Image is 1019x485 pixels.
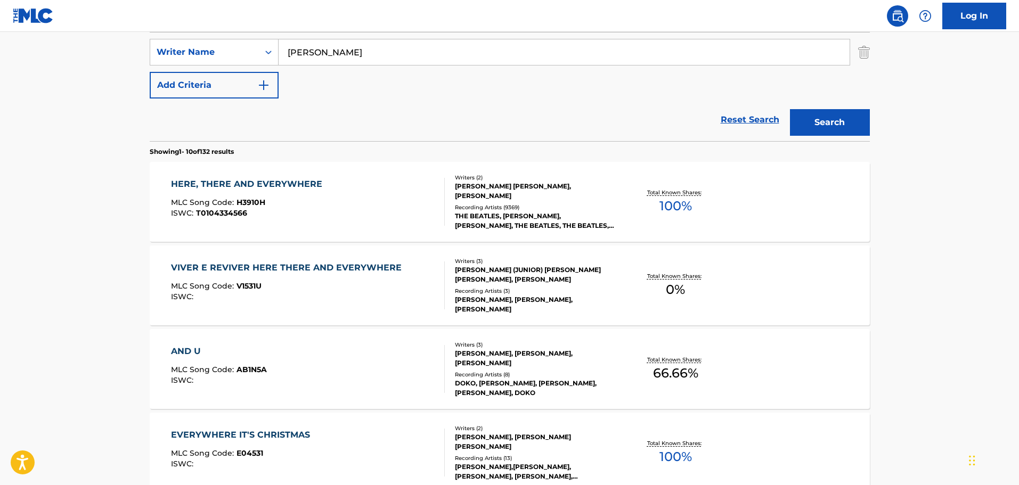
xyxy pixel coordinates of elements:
p: Total Known Shares: [647,188,704,196]
span: E04531 [237,448,263,458]
div: Writer Name [157,46,252,59]
span: 66.66 % [653,364,698,383]
span: MLC Song Code : [171,365,237,374]
span: MLC Song Code : [171,448,237,458]
div: [PERSON_NAME],[PERSON_NAME], [PERSON_NAME], [PERSON_NAME], [PERSON_NAME]|[PERSON_NAME], [PERSON_N... [455,462,616,481]
div: Recording Artists ( 9369 ) [455,203,616,211]
div: Recording Artists ( 8 ) [455,371,616,379]
div: Recording Artists ( 3 ) [455,287,616,295]
iframe: Chat Widget [966,434,1019,485]
div: [PERSON_NAME] [PERSON_NAME], [PERSON_NAME] [455,182,616,201]
div: VIVER E REVIVER HERE THERE AND EVERYWHERE [171,261,407,274]
div: Drag [969,445,975,476]
a: HERE, THERE AND EVERYWHEREMLC Song Code:H3910HISWC:T0104334566Writers (2)[PERSON_NAME] [PERSON_NA... [150,162,870,242]
img: MLC Logo [13,8,54,23]
div: Writers ( 3 ) [455,341,616,349]
img: Delete Criterion [858,39,870,65]
span: ISWC : [171,292,196,301]
img: search [891,10,904,22]
span: H3910H [237,198,265,207]
div: Writers ( 2 ) [455,174,616,182]
span: MLC Song Code : [171,281,237,291]
span: T0104334566 [196,208,247,218]
div: Help [915,5,936,27]
div: [PERSON_NAME], [PERSON_NAME], [PERSON_NAME] [455,295,616,314]
p: Total Known Shares: [647,439,704,447]
a: Log In [942,3,1006,29]
div: HERE, THERE AND EVERYWHERE [171,178,328,191]
div: Writers ( 3 ) [455,257,616,265]
span: 100 % [659,447,692,466]
div: THE BEATLES, [PERSON_NAME], [PERSON_NAME], THE BEATLES, THE BEATLES, THE BEATLES, ROCKABYE BABY! [455,211,616,231]
a: Reset Search [715,108,785,131]
span: ISWC : [171,375,196,385]
p: Total Known Shares: [647,272,704,280]
button: Search [790,109,870,136]
span: MLC Song Code : [171,198,237,207]
a: Public Search [887,5,908,27]
span: ISWC : [171,459,196,468]
div: [PERSON_NAME], [PERSON_NAME], [PERSON_NAME] [455,349,616,368]
img: help [919,10,932,22]
p: Total Known Shares: [647,356,704,364]
div: EVERYWHERE IT'S CHRISTMAS [171,429,315,441]
span: V1531U [237,281,262,291]
span: 100 % [659,196,692,216]
div: Writers ( 2 ) [455,424,616,432]
div: DOKO, [PERSON_NAME], [PERSON_NAME], [PERSON_NAME], DOKO [455,379,616,398]
img: 9d2ae6d4665cec9f34b9.svg [257,79,270,92]
div: [PERSON_NAME] (JUNIOR) [PERSON_NAME] [PERSON_NAME], [PERSON_NAME] [455,265,616,284]
button: Add Criteria [150,72,279,98]
span: 0 % [666,280,685,299]
a: VIVER E REVIVER HERE THERE AND EVERYWHEREMLC Song Code:V1531UISWC:Writers (3)[PERSON_NAME] (JUNIO... [150,245,870,325]
p: Showing 1 - 10 of 132 results [150,147,234,157]
span: AB1N5A [237,365,267,374]
a: AND UMLC Song Code:AB1N5AISWC:Writers (3)[PERSON_NAME], [PERSON_NAME], [PERSON_NAME]Recording Art... [150,329,870,409]
div: AND U [171,345,267,358]
div: [PERSON_NAME], [PERSON_NAME] [PERSON_NAME] [455,432,616,451]
span: ISWC : [171,208,196,218]
div: Recording Artists ( 13 ) [455,454,616,462]
form: Search Form [150,6,870,141]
